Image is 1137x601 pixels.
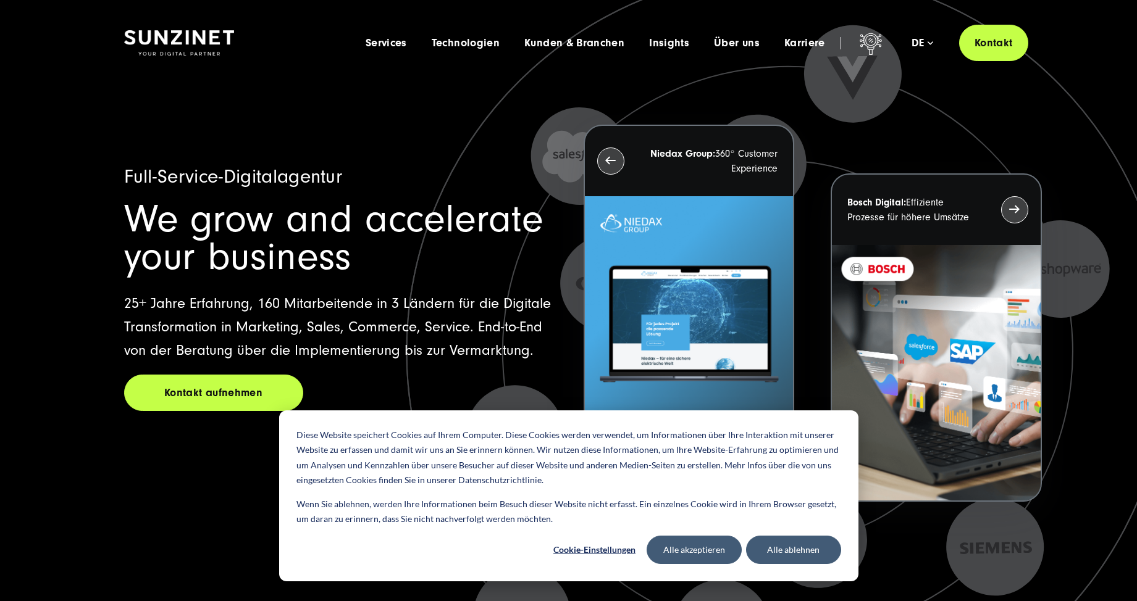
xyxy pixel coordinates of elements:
a: Karriere [784,37,825,49]
button: Bosch Digital:Effiziente Prozesse für höhere Umsätze BOSCH - Kundeprojekt - Digital Transformatio... [831,173,1041,502]
strong: Bosch Digital: [847,197,906,208]
p: 360° Customer Experience [647,146,778,176]
button: Cookie-Einstellungen [547,536,642,564]
a: Insights [649,37,689,49]
a: Kontakt aufnehmen [124,375,303,411]
img: BOSCH - Kundeprojekt - Digital Transformation Agentur SUNZINET [832,245,1040,501]
a: Kontakt [959,25,1028,61]
a: Kunden & Branchen [524,37,624,49]
button: Alle akzeptieren [647,536,742,564]
div: de [912,37,933,49]
div: Cookie banner [279,410,858,581]
img: Letztes Projekt von Niedax. Ein Laptop auf dem die Niedax Website geöffnet ist, auf blauem Hinter... [585,196,793,452]
p: Diese Website speichert Cookies auf Ihrem Computer. Diese Cookies werden verwendet, um Informatio... [296,428,841,488]
button: Alle ablehnen [746,536,841,564]
p: Effiziente Prozesse für höhere Umsätze [847,195,978,225]
p: 25+ Jahre Erfahrung, 160 Mitarbeitende in 3 Ländern für die Digitale Transformation in Marketing,... [124,292,554,362]
strong: Niedax Group: [650,148,715,159]
span: We grow and accelerate your business [124,197,543,279]
p: Wenn Sie ablehnen, werden Ihre Informationen beim Besuch dieser Website nicht erfasst. Ein einzel... [296,497,841,527]
img: SUNZINET Full Service Digital Agentur [124,30,234,56]
a: Technologien [432,37,500,49]
button: Niedax Group:360° Customer Experience Letztes Projekt von Niedax. Ein Laptop auf dem die Niedax W... [584,125,794,454]
a: Über uns [714,37,760,49]
span: Full-Service-Digitalagentur [124,165,343,188]
a: Services [366,37,407,49]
